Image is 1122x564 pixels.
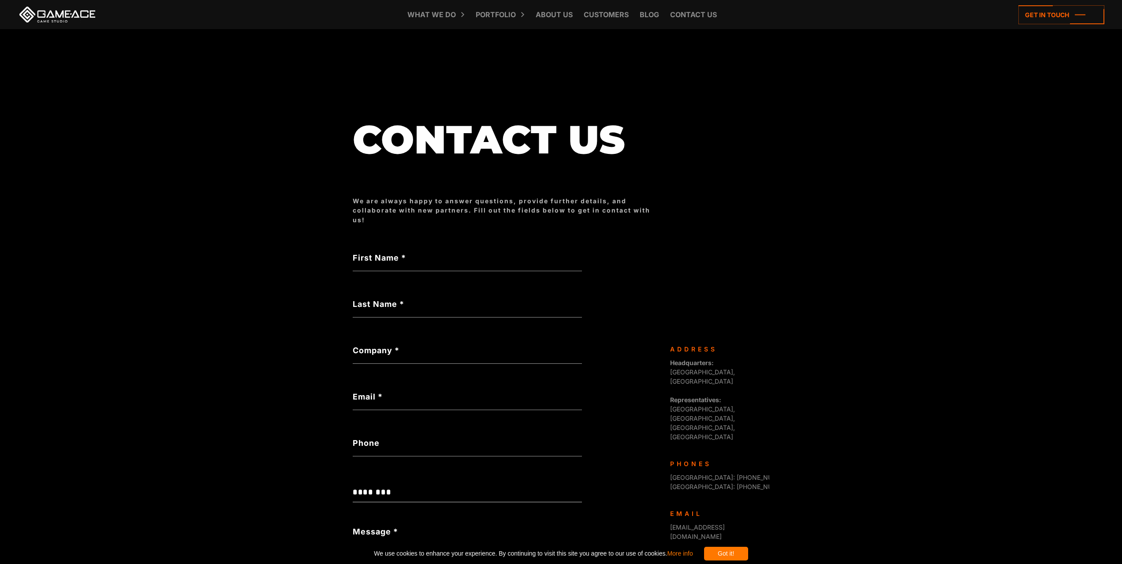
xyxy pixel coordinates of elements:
[670,396,735,441] span: [GEOGRAPHIC_DATA], [GEOGRAPHIC_DATA], [GEOGRAPHIC_DATA], [GEOGRAPHIC_DATA]
[704,547,748,560] div: Got it!
[353,118,661,161] h1: Contact us
[670,396,721,403] strong: Representatives:
[374,547,693,560] span: We use cookies to enhance your experience. By continuing to visit this site you agree to our use ...
[670,459,763,468] div: Phones
[670,509,763,518] div: Email
[670,483,792,490] span: [GEOGRAPHIC_DATA]: [PHONE_NUMBER]
[353,391,582,403] label: Email *
[670,359,714,366] strong: Headquarters:
[353,526,398,538] label: Message *
[670,344,763,354] div: Address
[353,196,661,224] div: We are always happy to answer questions, provide further details, and collaborate with new partne...
[1018,5,1104,24] a: Get in touch
[670,359,735,385] span: [GEOGRAPHIC_DATA], [GEOGRAPHIC_DATA]
[667,550,693,557] a: More info
[353,437,582,449] label: Phone
[353,344,582,356] label: Company *
[670,474,792,481] span: [GEOGRAPHIC_DATA]: [PHONE_NUMBER]
[353,298,582,310] label: Last Name *
[670,523,725,540] a: [EMAIL_ADDRESS][DOMAIN_NAME]
[353,252,582,264] label: First Name *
